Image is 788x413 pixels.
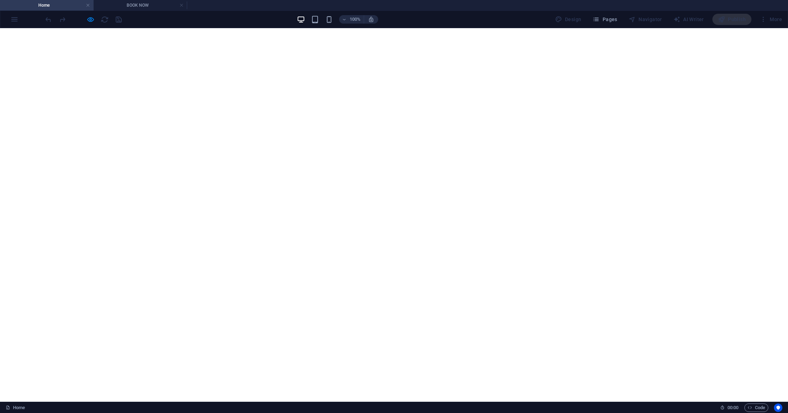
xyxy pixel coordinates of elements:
[350,15,361,24] h6: 100%
[748,404,765,412] span: Code
[744,404,768,412] button: Code
[732,405,733,410] span: :
[592,16,617,23] span: Pages
[727,404,738,412] span: 00 00
[720,404,739,412] h6: Session time
[6,404,25,412] a: Click to cancel selection. Double-click to open Pages
[368,16,374,23] i: On resize automatically adjust zoom level to fit chosen device.
[590,14,620,25] button: Pages
[774,404,782,412] button: Usercentrics
[552,14,584,25] div: Design (Ctrl+Alt+Y)
[339,15,364,24] button: 100%
[94,1,187,9] h4: BOOK NOW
